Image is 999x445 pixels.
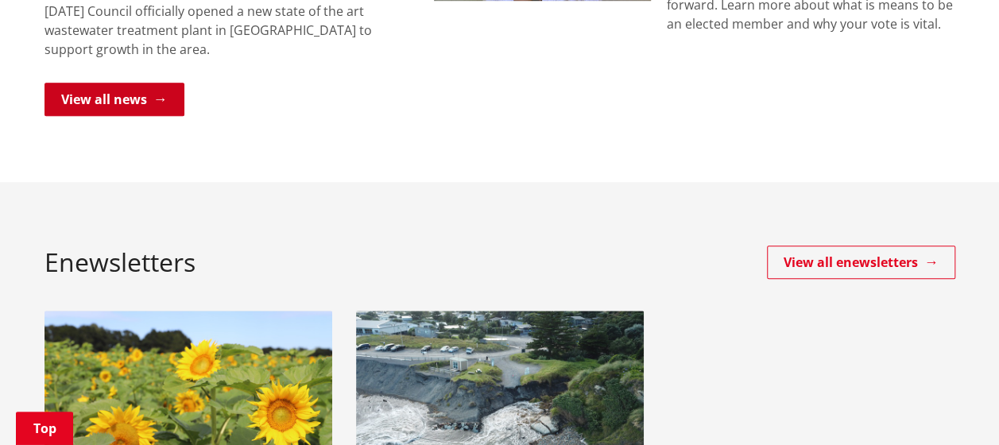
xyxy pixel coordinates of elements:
[45,247,196,277] h2: Enewsletters
[767,246,955,279] a: View all enewsletters
[45,2,410,59] p: [DATE] Council officially opened a new state of the art wastewater treatment plant in [GEOGRAPHIC...
[16,412,73,445] a: Top
[45,83,184,116] a: View all news
[926,378,983,435] iframe: Messenger Launcher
